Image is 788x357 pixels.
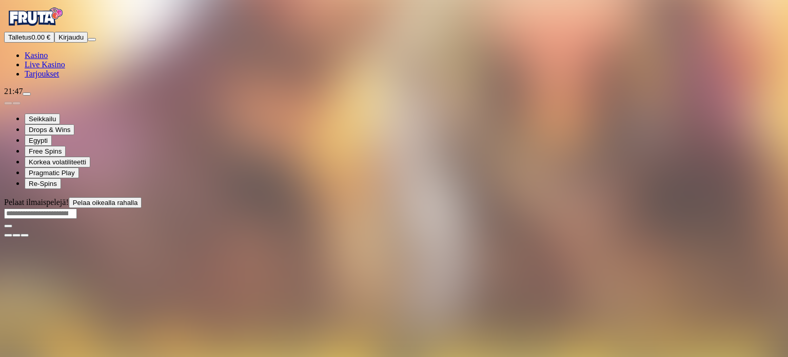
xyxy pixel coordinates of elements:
[25,167,79,178] button: Pragmatic Play
[73,199,138,206] span: Pelaa oikealla rahalla
[25,69,59,78] a: gift-inverted iconTarjoukset
[4,224,12,228] button: play icon
[25,114,60,124] button: Seikkailu
[25,69,59,78] span: Tarjoukset
[25,51,48,60] a: diamond iconKasino
[8,33,31,41] span: Talletus
[4,4,784,79] nav: Primary
[25,157,90,167] button: Korkea volatiliteetti
[54,32,88,43] button: Kirjaudu
[25,124,74,135] button: Drops & Wins
[29,147,62,155] span: Free Spins
[29,158,86,166] span: Korkea volatiliteetti
[58,33,84,41] span: Kirjaudu
[25,135,52,146] button: Egypti
[29,180,57,187] span: Re-Spins
[4,23,66,31] a: Fruta
[88,38,96,41] button: menu
[12,234,21,237] button: chevron-down icon
[29,126,70,134] span: Drops & Wins
[21,234,29,237] button: fullscreen icon
[69,197,142,208] button: Pelaa oikealla rahalla
[29,137,48,144] span: Egypti
[12,102,21,105] button: next slide
[4,32,54,43] button: Talletusplus icon0.00 €
[29,115,56,123] span: Seikkailu
[25,60,65,69] span: Live Kasino
[4,87,23,96] span: 21:47
[29,169,75,177] span: Pragmatic Play
[4,102,12,105] button: prev slide
[4,209,77,219] input: Search
[25,178,61,189] button: Re-Spins
[4,234,12,237] button: close icon
[31,33,50,41] span: 0.00 €
[25,51,48,60] span: Kasino
[25,60,65,69] a: poker-chip iconLive Kasino
[23,92,31,96] button: live-chat
[25,146,66,157] button: Free Spins
[4,4,66,30] img: Fruta
[4,197,784,208] div: Pelaat ilmaispelejä!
